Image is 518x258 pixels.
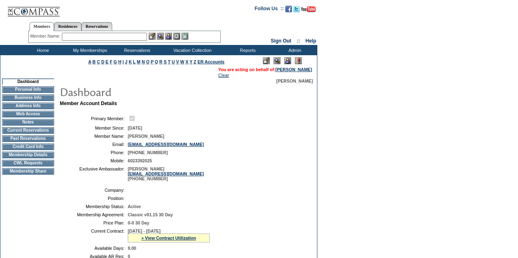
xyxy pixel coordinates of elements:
a: Subscribe to our YouTube Channel [301,8,316,13]
td: Home [18,45,66,55]
td: Phone: [63,150,124,155]
img: View Mode [274,57,280,64]
a: L [133,59,136,64]
img: Log Concern/Member Elevation [295,57,302,64]
img: Subscribe to our YouTube Channel [301,6,316,12]
a: Help [305,38,316,44]
img: Impersonate [284,57,291,64]
a: [PERSON_NAME] [276,67,312,72]
a: U [172,59,175,64]
td: Notes [2,119,54,126]
td: Price Plan: [63,220,124,225]
span: [PHONE_NUMBER] [128,150,168,155]
img: Impersonate [165,33,172,40]
td: Address Info [2,103,54,109]
td: Membership Status: [63,204,124,209]
td: Current Contract: [63,229,124,242]
a: A [88,59,91,64]
td: Follow Us :: [255,5,284,15]
a: F [110,59,113,64]
a: Become our fan on Facebook [285,8,292,13]
img: b_calculator.gif [181,33,188,40]
a: » View Contract Utilization [141,236,196,240]
a: P [151,59,154,64]
a: Members [29,22,54,31]
a: [EMAIL_ADDRESS][DOMAIN_NAME] [128,171,204,176]
td: Reports [223,45,270,55]
img: View [157,33,164,40]
span: Classic v01.15 30 Day [128,212,173,217]
span: 9.00 [128,246,136,251]
img: Reservations [173,33,180,40]
a: Sign Out [271,38,291,44]
img: b_edit.gif [149,33,156,40]
a: [EMAIL_ADDRESS][DOMAIN_NAME] [128,142,204,147]
span: [DATE] - [DATE] [128,229,161,233]
img: Become our fan on Facebook [285,6,292,12]
a: Z [194,59,197,64]
a: R [159,59,163,64]
a: S [164,59,167,64]
a: O [146,59,149,64]
a: K [129,59,132,64]
span: 6023392025 [128,158,152,163]
a: Reservations [81,22,112,31]
td: Web Access [2,111,54,117]
td: Position: [63,196,124,201]
td: Mobile: [63,158,124,163]
td: Vacation Collection [160,45,223,55]
a: D [101,59,104,64]
a: J [125,59,127,64]
a: I [122,59,124,64]
span: 0-0 30 Day [128,220,149,225]
a: M [137,59,140,64]
a: V [176,59,179,64]
a: X [185,59,188,64]
a: Q [155,59,158,64]
a: Residences [54,22,81,31]
td: Member Name: [63,134,124,139]
a: C [97,59,100,64]
span: [DATE] [128,126,142,130]
td: Credit Card Info [2,144,54,150]
span: [PERSON_NAME] [276,79,313,83]
td: Business Info [2,94,54,101]
a: W [180,59,184,64]
td: My Memberships [66,45,113,55]
a: B [93,59,96,64]
img: Follow us on Twitter [293,6,300,12]
a: ER Accounts [197,59,224,64]
td: Dashboard [2,79,54,85]
b: Member Account Details [60,101,117,106]
img: pgTtlDashboard.gif [59,83,223,100]
td: Admin [270,45,317,55]
a: Clear [218,73,229,78]
a: T [168,59,171,64]
div: Member Name: [30,33,62,40]
a: H [118,59,122,64]
span: Active [128,204,141,209]
a: N [142,59,145,64]
td: Personal Info [2,86,54,93]
td: CWL Requests [2,160,54,166]
td: Company: [63,188,124,193]
span: [PERSON_NAME] [128,134,164,139]
a: Follow us on Twitter [293,8,300,13]
span: You are acting on behalf of: [218,67,312,72]
td: Membership Agreement: [63,212,124,217]
td: Membership Share [2,168,54,175]
td: Available Days: [63,246,124,251]
a: G [113,59,117,64]
a: Y [190,59,192,64]
td: Primary Member: [63,114,124,122]
td: Membership Details [2,152,54,158]
td: Email: [63,142,124,147]
td: Reservations [113,45,160,55]
img: Edit Mode [263,57,270,64]
span: [PERSON_NAME] [PHONE_NUMBER] [128,166,204,181]
a: E [106,59,109,64]
td: Current Reservations [2,127,54,134]
span: :: [297,38,300,44]
td: Exclusive Ambassador: [63,166,124,181]
td: Member Since: [63,126,124,130]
